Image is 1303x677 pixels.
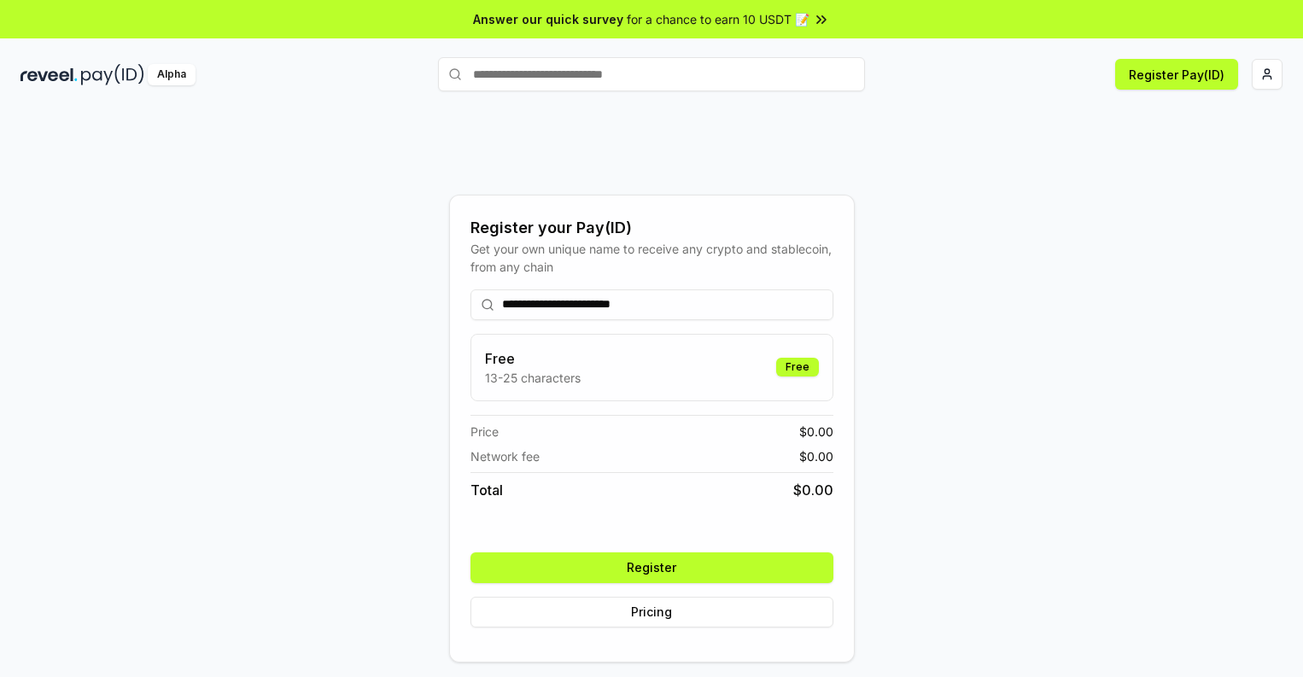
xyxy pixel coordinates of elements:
[470,240,833,276] div: Get your own unique name to receive any crypto and stablecoin, from any chain
[776,358,819,376] div: Free
[799,423,833,441] span: $ 0.00
[470,423,499,441] span: Price
[473,10,623,28] span: Answer our quick survey
[470,216,833,240] div: Register your Pay(ID)
[627,10,809,28] span: for a chance to earn 10 USDT 📝
[799,447,833,465] span: $ 0.00
[470,552,833,583] button: Register
[470,447,540,465] span: Network fee
[20,64,78,85] img: reveel_dark
[470,480,503,500] span: Total
[148,64,196,85] div: Alpha
[470,597,833,627] button: Pricing
[485,369,581,387] p: 13-25 characters
[1115,59,1238,90] button: Register Pay(ID)
[81,64,144,85] img: pay_id
[793,480,833,500] span: $ 0.00
[485,348,581,369] h3: Free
